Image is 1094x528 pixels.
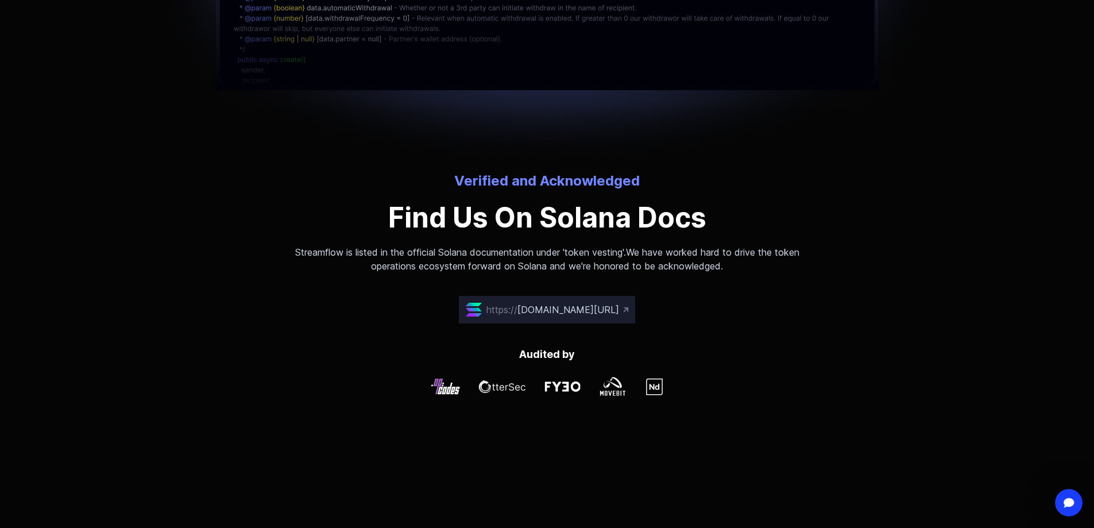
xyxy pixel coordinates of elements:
[517,304,619,315] span: [DOMAIN_NAME][URL]
[599,376,627,397] img: john
[281,245,814,273] p: Streamflow is listed in the official Solana documentation under 'token vesting'.We have worked ha...
[281,204,814,232] p: Find Us On Solana Docs
[544,381,581,392] img: john
[281,172,814,190] p: Verified and Acknowledged
[459,296,635,323] a: https://[DOMAIN_NAME][URL]
[486,303,619,317] p: https://
[478,380,526,393] img: john
[272,346,823,363] p: Audited by
[431,379,460,395] img: john
[1055,489,1083,517] iframe: Intercom live chat
[645,377,664,396] img: john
